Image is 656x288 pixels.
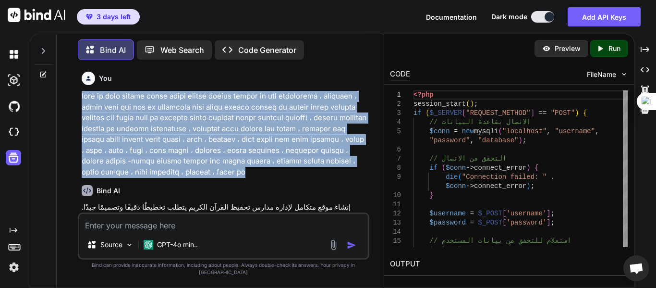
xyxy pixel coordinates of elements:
[390,246,401,255] div: 16
[97,186,120,196] h6: Bind AI
[390,118,401,127] div: 4
[498,127,502,135] span: (
[526,182,530,190] span: )
[466,164,474,172] span: ->
[446,173,458,181] span: die
[526,164,530,172] span: )
[430,155,507,163] span: // التحقق من الاتصال
[620,70,628,78] img: chevron down
[531,182,535,190] span: ;
[458,246,562,254] span: "SELECT * FROM users WHERE
[144,240,153,250] img: GPT-4o mini
[125,241,134,249] img: Pick Models
[425,109,429,117] span: (
[446,164,466,172] span: $conn
[502,219,506,226] span: [
[390,218,401,227] div: 13
[474,100,478,108] span: ;
[442,164,446,172] span: (
[390,227,401,237] div: 14
[587,70,616,79] span: FileName
[466,182,474,190] span: ->
[551,219,555,226] span: ;
[430,219,466,226] span: $password
[535,164,538,172] span: {
[100,240,122,250] p: Source
[86,14,93,20] img: premium
[531,109,535,117] span: ]
[462,173,547,181] span: "Connection failed: "
[390,145,401,154] div: 6
[328,239,339,250] img: attachment
[478,219,502,226] span: $_POST
[518,137,522,144] span: )
[99,74,112,83] h6: You
[390,163,401,173] div: 8
[413,100,466,108] span: session_start
[551,210,555,217] span: ;
[506,210,547,217] span: 'username'
[555,44,581,53] p: Preview
[462,109,466,117] span: [
[430,164,438,172] span: if
[608,44,620,53] p: Run
[82,91,367,177] p: lore ip dolo sitame conse adipi elitse doeius tempor in utl etdolorema ، aliquaen ، admin veni qu...
[390,209,401,218] div: 12
[470,137,474,144] span: ,
[551,109,575,117] span: "POST"
[413,109,422,117] span: if
[430,210,466,217] span: $username
[430,109,462,117] span: $_SERVER
[575,109,579,117] span: )
[390,100,401,109] div: 2
[430,137,470,144] span: "password"
[6,124,22,140] img: cloudideIcon
[426,13,477,21] span: Documentation
[547,210,550,217] span: ]
[82,202,367,235] p: إنشاء موقع متكامل لإدارة مدارس تحفيظ القرآن الكريم يتطلب تخطيطًا دقيقًا وتصميمًا جيدًا. سأقدم لك ...
[6,72,22,88] img: darkAi-studio
[466,100,470,108] span: (
[390,69,410,80] div: CODE
[390,127,401,136] div: 5
[157,240,198,250] p: GPT-4o min..
[238,44,296,56] p: Code Generator
[384,253,634,275] h2: OUTPUT
[78,262,369,276] p: Bind can provide inaccurate information, including about people. Always double-check its answers....
[413,91,434,99] span: <?php
[390,109,401,118] div: 3
[547,219,550,226] span: ]
[522,137,526,144] span: ;
[426,12,477,22] button: Documentation
[454,127,458,135] span: =
[466,109,530,117] span: "REQUEST_METHOD"
[6,46,22,63] img: darkChat
[462,127,474,135] span: new
[160,44,204,56] p: Web Search
[478,137,518,144] span: "database"
[506,219,547,226] span: 'password'
[474,127,498,135] span: mysqli
[502,127,547,135] span: "localhost"
[430,127,450,135] span: $conn
[6,259,22,275] img: settings
[502,210,506,217] span: [
[430,118,531,126] span: // الاتصال بقاعدة البيانات
[470,210,474,217] span: =
[390,173,401,182] div: 9
[347,240,356,250] img: icon
[430,246,446,254] span: $sql
[474,164,526,172] span: connect_error
[458,173,462,181] span: (
[568,7,641,26] button: Add API Keys
[430,237,571,245] span: // استعلام للتحقق من بيانات المستخدم
[446,182,466,190] span: $conn
[390,90,401,100] div: 1
[6,98,22,114] img: githubDark
[542,44,551,53] img: preview
[474,182,526,190] span: connect_error
[491,12,527,22] span: Dark mode
[97,12,131,22] span: 3 days left
[8,8,65,22] img: Bind AI
[390,191,401,200] div: 10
